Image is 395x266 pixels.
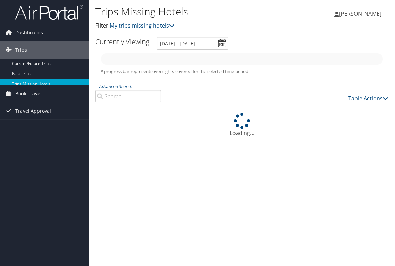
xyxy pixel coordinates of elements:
[157,37,228,50] input: [DATE] - [DATE]
[339,10,381,17] span: [PERSON_NAME]
[101,68,383,75] h5: * progress bar represents overnights covered for the selected time period.
[95,90,161,102] input: Advanced Search
[15,24,43,41] span: Dashboards
[95,113,388,137] div: Loading...
[334,3,388,24] a: [PERSON_NAME]
[15,85,42,102] span: Book Travel
[15,4,83,20] img: airportal-logo.png
[348,95,388,102] a: Table Actions
[95,4,291,19] h1: Trips Missing Hotels
[95,37,149,46] h3: Currently Viewing
[95,21,291,30] p: Filter:
[110,22,174,29] a: My trips missing hotels
[99,84,132,89] a: Advanced Search
[15,41,27,59] span: Trips
[15,102,51,119] span: Travel Approval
